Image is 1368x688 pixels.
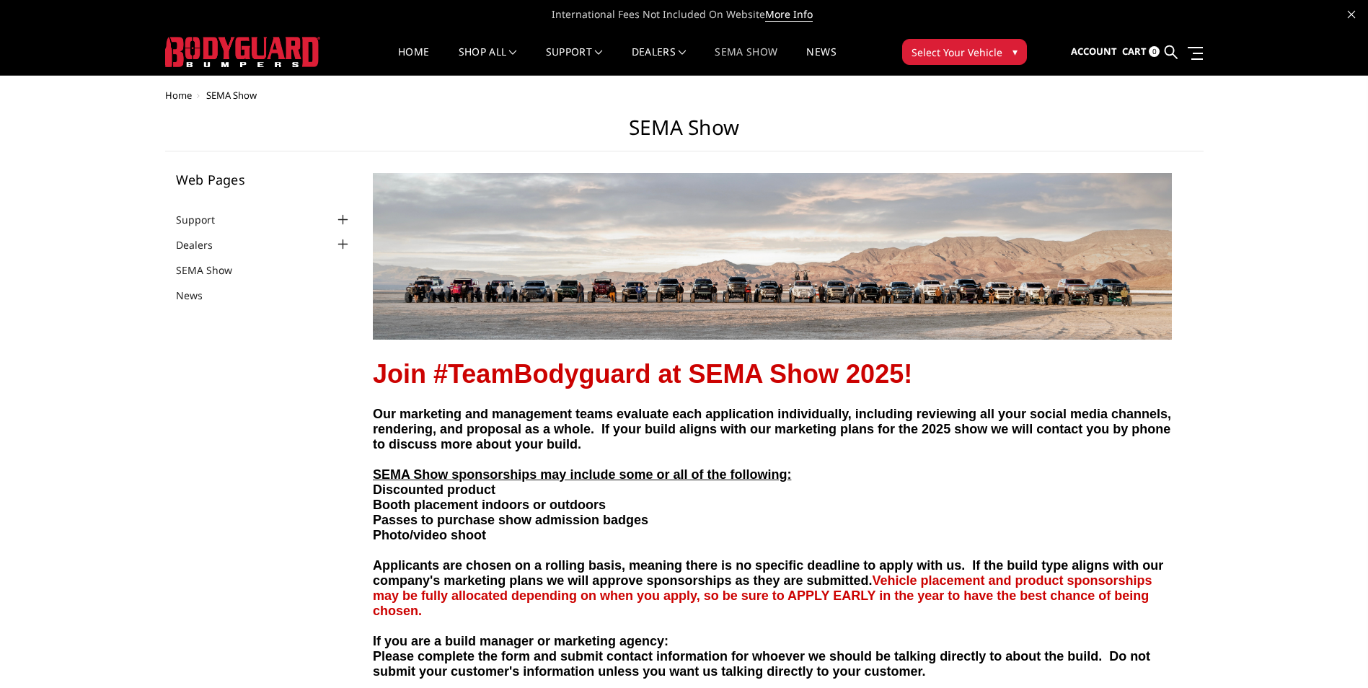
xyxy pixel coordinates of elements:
strong: Tell us more about the other parts of your build. Colors, paint, suspension, wheels, tires, light... [1,663,379,672]
strong: Vehicle Model: [532,588,602,600]
a: Home [398,47,429,75]
a: Cart 0 [1122,32,1160,71]
span: Cart [1122,45,1147,58]
img: BODYGUARD BUMPERS [165,37,320,67]
span: ▾ [1012,44,1018,59]
a: News [176,288,221,303]
a: Support [176,212,233,227]
span: SEMA Show [206,89,257,102]
a: SEMA Show [176,263,250,278]
a: More Info [765,7,813,22]
a: Dealers [632,47,687,75]
strong: Vehicle Make: [266,588,332,600]
a: Home [165,89,192,102]
a: shop all [459,47,517,75]
a: Support [546,47,603,75]
button: Select Your Vehicle [902,39,1027,65]
span: Select Your Vehicle [912,45,1002,60]
span: Account [1071,45,1117,58]
h1: SEMA Show [165,115,1204,151]
a: SEMA Show [715,47,777,75]
a: Dealers [176,237,231,252]
iframe: Chat Widget [1296,619,1368,688]
span: 0 [1149,46,1160,57]
a: Account [1071,32,1117,71]
a: News [806,47,836,75]
h5: Web Pages [176,173,352,186]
